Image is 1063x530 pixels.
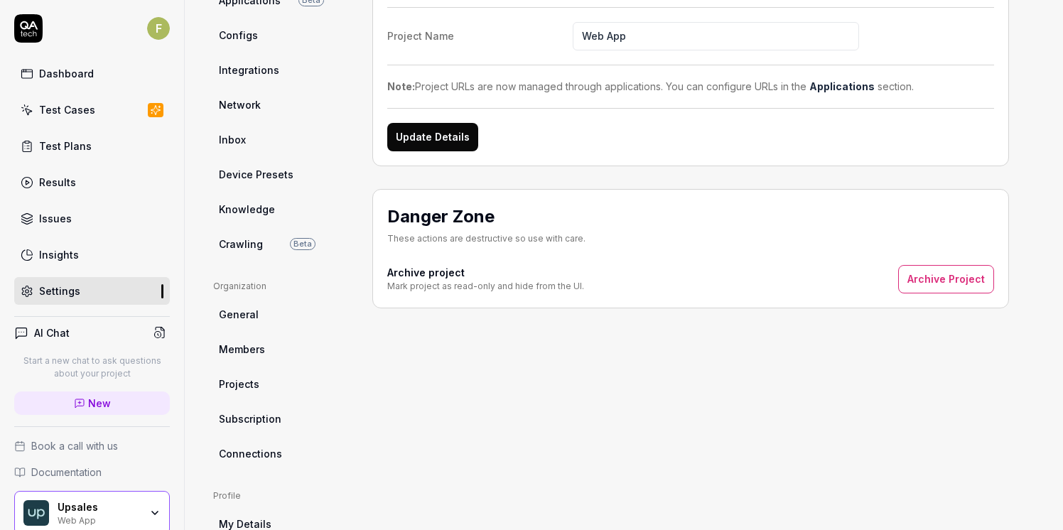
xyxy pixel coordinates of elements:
span: Connections [219,446,282,461]
a: Applications [809,80,875,92]
a: Insights [14,241,170,269]
div: Project Name [387,28,573,43]
a: Documentation [14,465,170,480]
span: Crawling [219,237,263,252]
span: Configs [219,28,258,43]
a: CrawlingBeta [213,231,350,257]
a: Test Plans [14,132,170,160]
div: Issues [39,211,72,226]
a: Device Presets [213,161,350,188]
a: New [14,391,170,415]
span: Book a call with us [31,438,118,453]
a: Results [14,168,170,196]
span: Network [219,97,261,112]
span: Subscription [219,411,281,426]
a: General [213,301,350,328]
div: Dashboard [39,66,94,81]
a: Settings [14,277,170,305]
div: Test Plans [39,139,92,153]
div: Web App [58,514,140,525]
div: Upsales [58,501,140,514]
div: Test Cases [39,102,95,117]
span: F [147,17,170,40]
a: Book a call with us [14,438,170,453]
input: Project Name [573,22,859,50]
a: Issues [14,205,170,232]
a: Test Cases [14,96,170,124]
span: Beta [290,238,315,250]
a: Inbox [213,126,350,153]
div: These actions are destructive so use with care. [387,232,586,245]
div: Project URLs are now managed through applications. You can configure URLs in the section. [387,79,994,94]
a: Subscription [213,406,350,432]
span: Device Presets [219,167,293,182]
a: Dashboard [14,60,170,87]
span: Knowledge [219,202,275,217]
a: Members [213,336,350,362]
span: New [88,396,111,411]
span: General [219,307,259,322]
div: Results [39,175,76,190]
h2: Danger Zone [387,204,586,229]
img: Upsales Logo [23,500,49,526]
span: Integrations [219,63,279,77]
span: Projects [219,377,259,391]
div: Profile [213,490,350,502]
div: Organization [213,280,350,293]
strong: Note: [387,80,415,92]
a: Knowledge [213,196,350,222]
span: Members [219,342,265,357]
a: Projects [213,371,350,397]
a: Network [213,92,350,118]
div: Mark project as read-only and hide from the UI. [387,280,584,293]
span: Inbox [219,132,246,147]
button: Update Details [387,123,478,151]
a: Connections [213,440,350,467]
span: Documentation [31,465,102,480]
h4: Archive project [387,265,584,280]
div: Settings [39,283,80,298]
h4: AI Chat [34,325,70,340]
button: Archive Project [898,265,994,293]
a: Configs [213,22,350,48]
p: Start a new chat to ask questions about your project [14,355,170,380]
button: F [147,14,170,43]
a: Integrations [213,57,350,83]
div: Insights [39,247,79,262]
